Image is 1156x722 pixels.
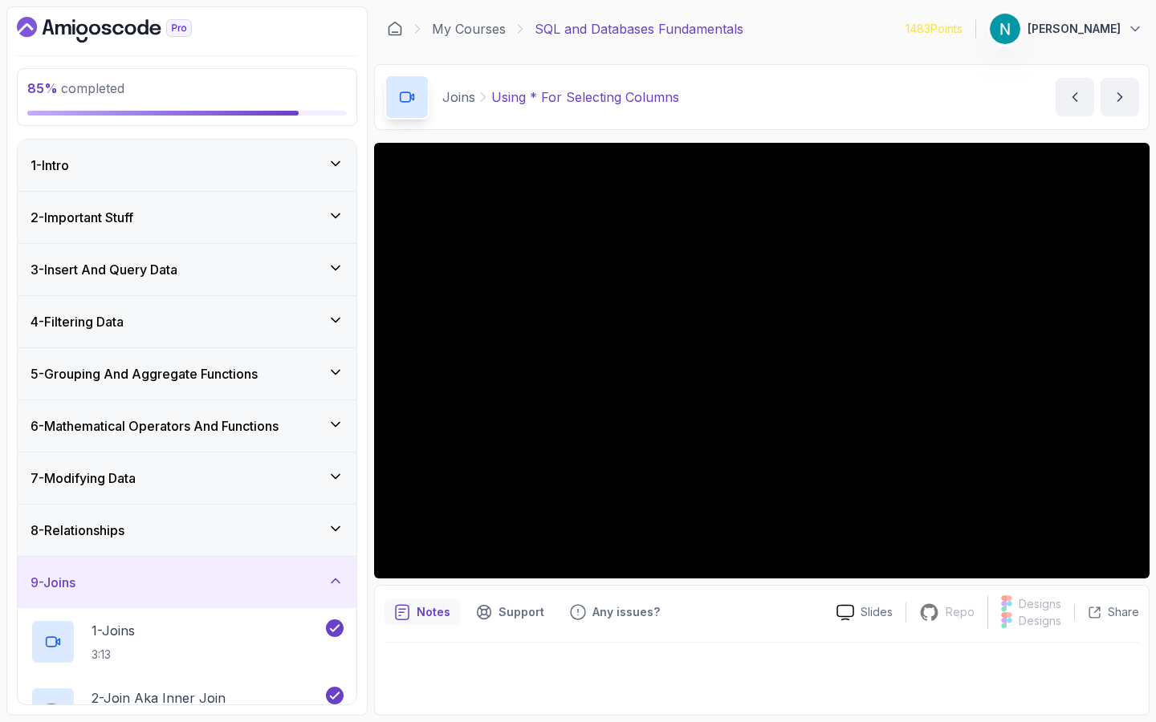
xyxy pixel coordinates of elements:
[989,13,1143,45] button: user profile image[PERSON_NAME]
[31,364,258,383] h3: 5 - Grouping And Aggregate Functions
[442,87,475,107] p: Joins
[824,604,906,621] a: Slides
[31,468,136,488] h3: 7 - Modifying Data
[92,621,135,640] p: 1 - Joins
[432,19,506,39] a: My Courses
[560,595,670,629] button: Feedback button
[1056,78,1094,116] button: previous content
[31,312,124,331] h3: 4 - Filtering Data
[1108,604,1139,620] p: Share
[592,604,660,620] p: Any issues?
[946,604,975,620] p: Repo
[990,14,1020,44] img: user profile image
[1019,613,1061,629] p: Designs
[417,604,450,620] p: Notes
[387,21,403,37] a: Dashboard
[31,416,279,436] h3: 6 - Mathematical Operators And Functions
[1019,596,1061,612] p: Designs
[374,143,1150,578] iframe: 9 - Using * For Selecting Columns
[31,619,344,664] button: 1-Joins3:13
[18,244,356,295] button: 3-Insert And Query Data
[31,260,177,279] h3: 3 - Insert And Query Data
[1028,21,1121,37] p: [PERSON_NAME]
[491,87,679,107] p: Using * For Selecting Columns
[499,604,544,620] p: Support
[31,521,124,540] h3: 8 - Relationships
[27,80,58,96] span: 85 %
[535,19,743,39] p: SQL and Databases Fundamentals
[18,192,356,243] button: 2-Important Stuff
[18,452,356,504] button: 7-Modifying Data
[18,348,356,400] button: 5-Grouping And Aggregate Functions
[18,505,356,556] button: 8-Relationships
[92,688,226,708] p: 2 - Join Aka Inner Join
[18,557,356,608] button: 9-Joins
[27,80,124,96] span: completed
[18,140,356,191] button: 1-Intro
[31,573,75,592] h3: 9 - Joins
[31,156,69,175] h3: 1 - Intro
[31,208,133,227] h3: 2 - Important Stuff
[1074,604,1139,620] button: Share
[861,604,893,620] p: Slides
[18,400,356,452] button: 6-Mathematical Operators And Functions
[906,21,963,37] p: 1483 Points
[17,17,229,43] a: Dashboard
[18,296,356,347] button: 4-Filtering Data
[466,595,554,629] button: Support button
[1101,78,1139,116] button: next content
[385,595,460,629] button: notes button
[92,647,135,663] p: 3:13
